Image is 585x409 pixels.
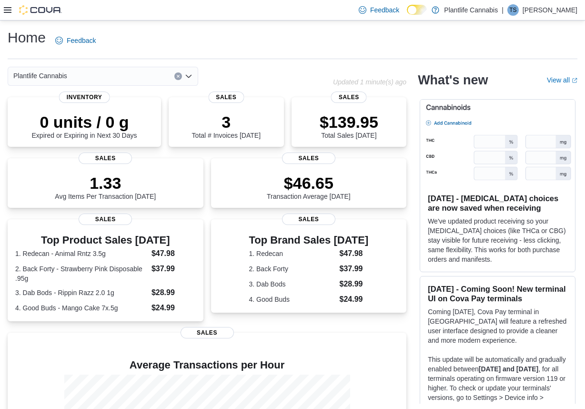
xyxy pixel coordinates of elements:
p: 3 [192,112,261,132]
div: Total # Invoices [DATE] [192,112,261,139]
svg: External link [572,78,577,83]
p: [PERSON_NAME] [523,4,577,16]
a: Feedback [51,31,100,50]
dd: $47.98 [151,248,196,259]
dd: $37.99 [151,263,196,275]
div: Transaction Average [DATE] [267,174,351,200]
h2: What's new [418,72,488,88]
strong: [DATE] and [DATE] [479,365,538,373]
p: $46.65 [267,174,351,193]
span: Sales [181,327,234,338]
a: View allExternal link [547,76,577,84]
span: Sales [208,92,244,103]
span: Plantlife Cannabis [13,70,67,82]
span: Sales [331,92,367,103]
dt: 1. Redecan - Animal Rntz 3.5g [15,249,148,258]
dd: $24.99 [151,302,196,314]
span: Sales [79,153,132,164]
span: Sales [282,214,335,225]
button: Clear input [174,72,182,80]
p: Plantlife Cannabis [444,4,498,16]
dt: 4. Good Buds - Mango Cake 7x.5g [15,303,148,313]
dd: $37.99 [340,263,369,275]
dt: 4. Good Buds [249,295,335,304]
dt: 1. Redecan [249,249,335,258]
span: Sales [282,153,335,164]
span: Inventory [59,92,110,103]
span: Sales [79,214,132,225]
h1: Home [8,28,46,47]
dt: 3. Dab Bods [249,279,335,289]
span: Feedback [370,5,399,15]
dd: $28.99 [151,287,196,298]
div: Thara Shah [507,4,519,16]
span: Feedback [67,36,96,45]
a: Feedback [355,0,403,20]
h4: Average Transactions per Hour [15,359,399,371]
p: We've updated product receiving so your [MEDICAL_DATA] choices (like THCa or CBG) stay visible fo... [428,216,567,264]
img: Cova [19,5,62,15]
h3: Top Brand Sales [DATE] [249,235,368,246]
h3: [DATE] - Coming Soon! New terminal UI on Cova Pay terminals [428,284,567,303]
div: Expired or Expiring in Next 30 Days [32,112,137,139]
p: 0 units / 0 g [32,112,137,132]
dd: $28.99 [340,278,369,290]
h3: [DATE] - [MEDICAL_DATA] choices are now saved when receiving [428,194,567,213]
p: Updated 1 minute(s) ago [333,78,406,86]
input: Dark Mode [407,5,427,15]
span: TS [509,4,516,16]
div: Total Sales [DATE] [320,112,378,139]
dd: $24.99 [340,294,369,305]
dd: $47.98 [340,248,369,259]
dt: 2. Back Forty [249,264,335,274]
p: | [502,4,504,16]
div: Avg Items Per Transaction [DATE] [55,174,156,200]
p: 1.33 [55,174,156,193]
p: $139.95 [320,112,378,132]
h3: Top Product Sales [DATE] [15,235,196,246]
button: Open list of options [185,72,192,80]
p: Coming [DATE], Cova Pay terminal in [GEOGRAPHIC_DATA] will feature a refreshed user interface des... [428,307,567,345]
dt: 3. Dab Bods - Rippin Razz 2.0 1g [15,288,148,297]
dt: 2. Back Forty - Strawberry Pink Disposable .95g [15,264,148,283]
